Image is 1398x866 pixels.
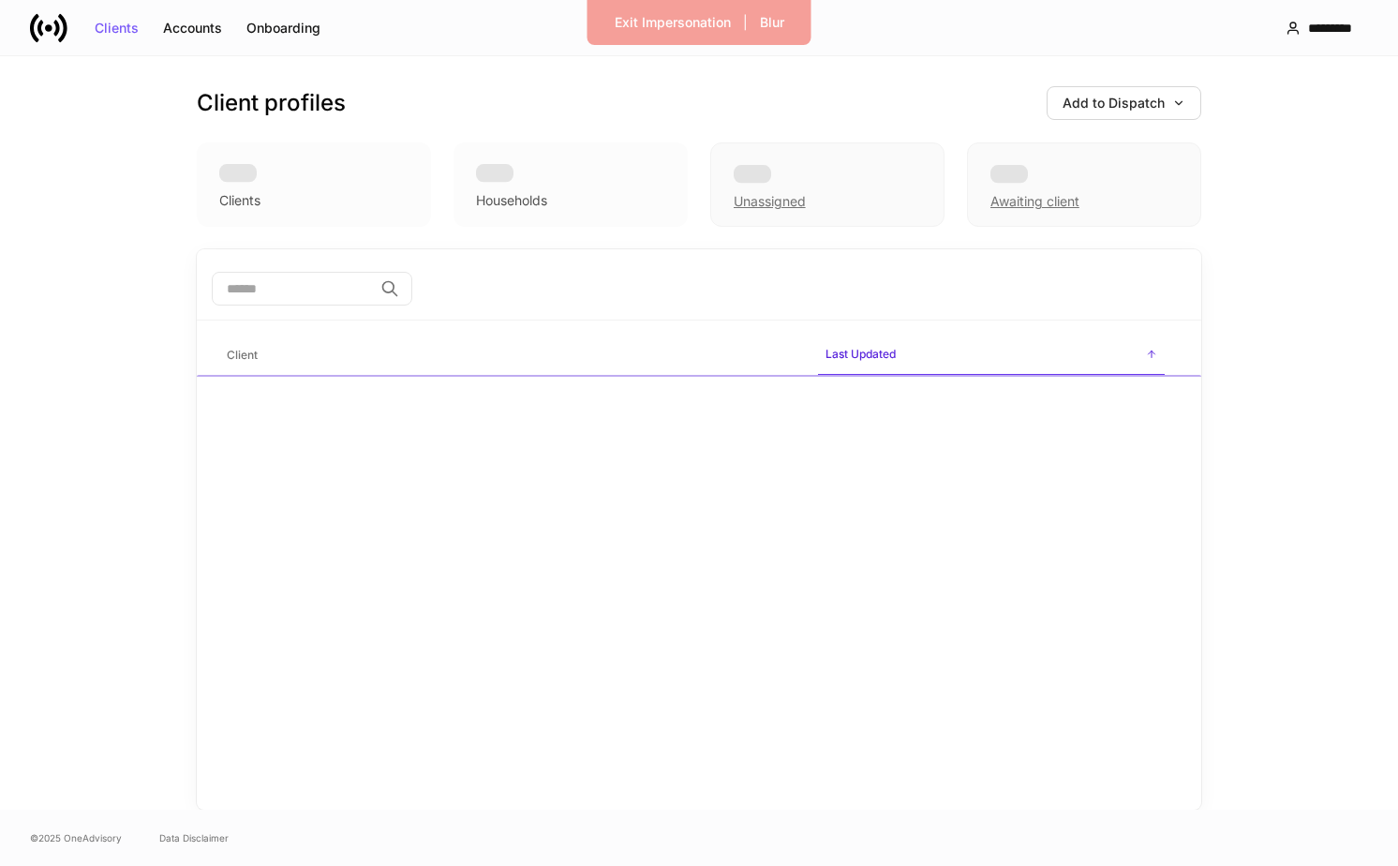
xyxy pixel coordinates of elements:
[476,191,547,210] div: Households
[227,346,258,364] h6: Client
[159,830,229,845] a: Data Disclaimer
[219,191,260,210] div: Clients
[219,336,803,375] span: Client
[1063,97,1185,110] div: Add to Dispatch
[30,830,122,845] span: © 2025 OneAdvisory
[760,16,784,29] div: Blur
[818,336,1165,376] span: Last Updated
[748,7,796,37] button: Blur
[246,22,320,35] div: Onboarding
[163,22,222,35] div: Accounts
[990,192,1079,211] div: Awaiting client
[825,345,896,363] h6: Last Updated
[1047,86,1201,120] button: Add to Dispatch
[234,13,333,43] button: Onboarding
[602,7,743,37] button: Exit Impersonation
[734,192,806,211] div: Unassigned
[710,142,944,227] div: Unassigned
[967,142,1201,227] div: Awaiting client
[95,22,139,35] div: Clients
[615,16,731,29] div: Exit Impersonation
[197,88,346,118] h3: Client profiles
[82,13,151,43] button: Clients
[151,13,234,43] button: Accounts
